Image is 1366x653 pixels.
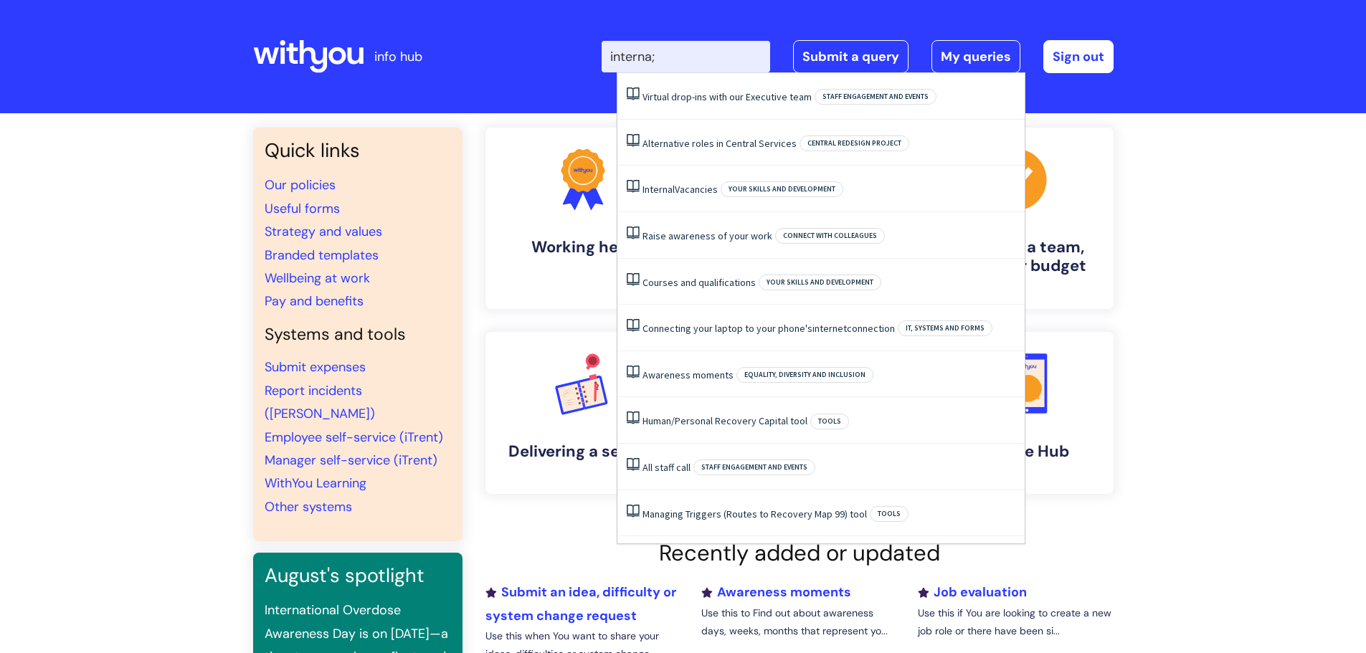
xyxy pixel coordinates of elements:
[759,275,881,290] span: Your skills and development
[642,183,718,196] a: InternalVacancies
[775,228,885,244] span: Connect with colleagues
[265,176,336,194] a: Our policies
[265,358,366,376] a: Submit expenses
[265,139,451,162] h3: Quick links
[642,183,675,196] span: Internal
[810,414,849,429] span: Tools
[265,325,451,345] h4: Systems and tools
[870,506,909,522] span: Tools
[898,320,992,336] span: IT, systems and forms
[793,40,909,73] a: Submit a query
[485,128,680,309] a: Working here
[485,583,676,624] a: Submit an idea, difficulty or system change request
[374,45,422,68] p: info hub
[265,475,366,492] a: WithYou Learning
[602,40,1114,73] div: | -
[265,270,370,287] a: Wellbeing at work
[265,200,340,217] a: Useful forms
[812,322,847,335] span: internet
[642,137,797,150] a: Alternative roles in Central Services
[918,604,1113,640] p: Use this if You are looking to create a new job role or there have been si...
[602,41,770,72] input: Search
[931,40,1020,73] a: My queries
[815,89,936,105] span: Staff engagement and events
[701,583,851,601] a: Awareness moments
[265,452,437,469] a: Manager self-service (iTrent)
[642,90,812,103] a: Virtual drop-ins with our Executive team
[642,276,756,289] a: Courses and qualifications
[265,564,451,587] h3: August's spotlight
[265,498,352,515] a: Other systems
[918,583,1027,601] a: Job evaluation
[642,507,867,520] a: Managing Triggers (Routes to Recovery Map 99) tool
[485,332,680,494] a: Delivering a service
[736,367,873,383] span: Equality, Diversity and Inclusion
[265,223,382,240] a: Strategy and values
[642,322,895,335] a: Connecting your laptop to your phone'sinternetconnection
[265,382,375,422] a: Report incidents ([PERSON_NAME])
[642,229,772,242] a: Raise awareness of your work
[642,368,734,381] a: Awareness moments
[485,540,1114,566] h2: Recently added or updated
[693,459,815,475] span: Staff engagement and events
[701,604,896,640] p: Use this to Find out about awareness days, weeks, months that represent yo...
[800,135,909,151] span: Central redesign project
[642,461,691,474] a: All staff call
[265,247,379,264] a: Branded templates
[497,442,669,461] h4: Delivering a service
[265,292,364,310] a: Pay and benefits
[642,414,807,427] a: Human/Personal Recovery Capital tool
[497,238,669,257] h4: Working here
[265,429,443,446] a: Employee self-service (iTrent)
[721,181,843,197] span: Your skills and development
[1043,40,1114,73] a: Sign out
